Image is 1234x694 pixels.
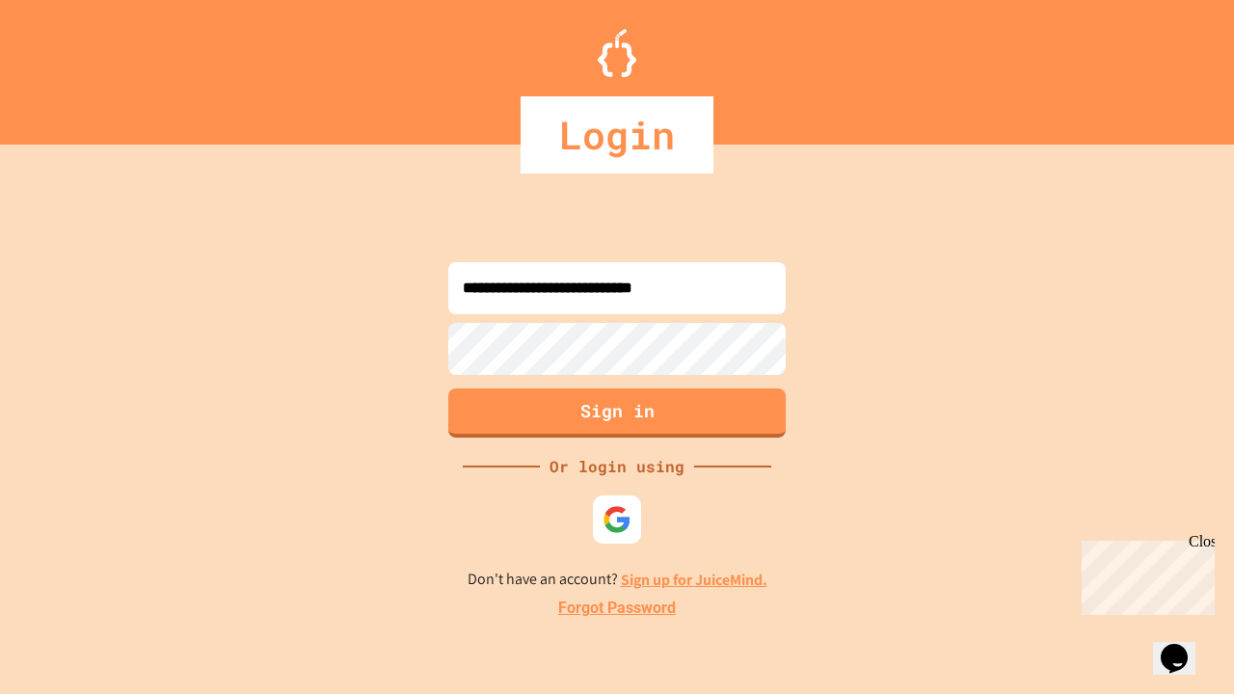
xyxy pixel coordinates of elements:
[1153,617,1215,675] iframe: chat widget
[603,505,631,534] img: google-icon.svg
[468,568,767,592] p: Don't have an account?
[540,455,694,478] div: Or login using
[448,388,786,438] button: Sign in
[598,29,636,77] img: Logo.svg
[1074,533,1215,615] iframe: chat widget
[521,96,713,173] div: Login
[8,8,133,122] div: Chat with us now!Close
[558,597,676,620] a: Forgot Password
[621,570,767,590] a: Sign up for JuiceMind.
